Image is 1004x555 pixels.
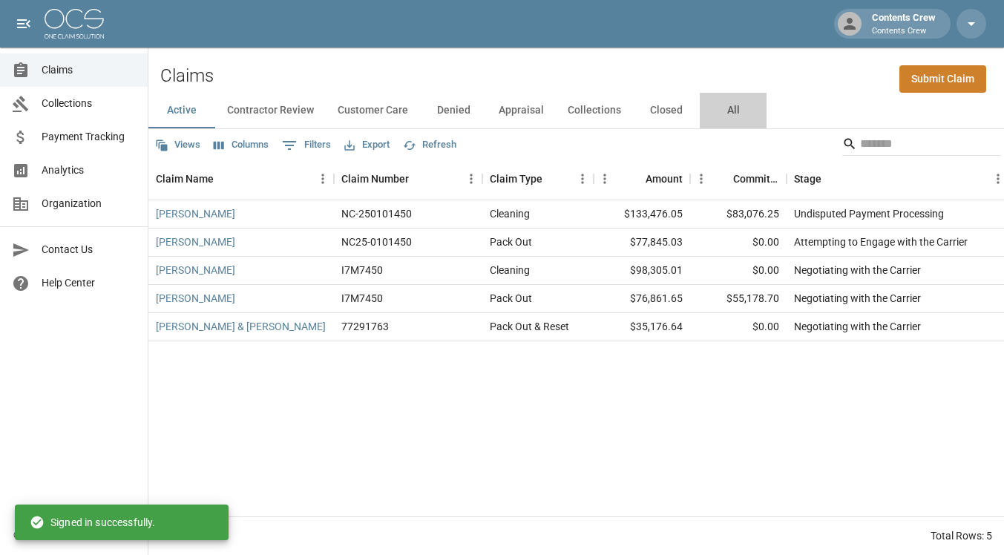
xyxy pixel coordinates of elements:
[341,206,412,221] div: NC-250101450
[409,168,430,189] button: Sort
[42,129,136,145] span: Payment Tracking
[210,134,272,157] button: Select columns
[594,257,690,285] div: $98,305.01
[156,158,214,200] div: Claim Name
[794,206,944,221] div: Undisputed Payment Processing
[215,93,326,128] button: Contractor Review
[341,234,412,249] div: NC25-0101450
[594,158,690,200] div: Amount
[700,93,767,128] button: All
[30,509,155,536] div: Signed in successfully.
[42,196,136,211] span: Organization
[690,200,787,229] div: $83,076.25
[690,313,787,341] div: $0.00
[690,158,787,200] div: Committed Amount
[399,134,460,157] button: Refresh
[594,229,690,257] div: $77,845.03
[341,291,383,306] div: I7M7450
[794,158,821,200] div: Stage
[487,93,556,128] button: Appraisal
[45,9,104,39] img: ocs-logo-white-transparent.png
[156,234,235,249] a: [PERSON_NAME]
[42,242,136,257] span: Contact Us
[594,200,690,229] div: $133,476.05
[794,263,921,277] div: Negotiating with the Carrier
[931,528,992,543] div: Total Rows: 5
[821,168,842,189] button: Sort
[312,168,334,190] button: Menu
[633,93,700,128] button: Closed
[571,168,594,190] button: Menu
[341,319,389,334] div: 77291763
[341,158,409,200] div: Claim Number
[156,263,235,277] a: [PERSON_NAME]
[646,158,683,200] div: Amount
[625,168,646,189] button: Sort
[341,263,383,277] div: I7M7450
[690,168,712,190] button: Menu
[156,319,326,334] a: [PERSON_NAME] & [PERSON_NAME]
[733,158,779,200] div: Committed Amount
[482,158,594,200] div: Claim Type
[490,206,530,221] div: Cleaning
[690,229,787,257] div: $0.00
[899,65,986,93] a: Submit Claim
[156,291,235,306] a: [PERSON_NAME]
[420,93,487,128] button: Denied
[712,168,733,189] button: Sort
[490,291,532,306] div: Pack Out
[794,319,921,334] div: Negotiating with the Carrier
[278,134,335,157] button: Show filters
[556,93,633,128] button: Collections
[594,313,690,341] div: $35,176.64
[794,291,921,306] div: Negotiating with the Carrier
[42,162,136,178] span: Analytics
[148,93,215,128] button: Active
[13,528,134,542] div: © 2025 One Claim Solution
[490,234,532,249] div: Pack Out
[214,168,234,189] button: Sort
[594,285,690,313] div: $76,861.65
[690,257,787,285] div: $0.00
[542,168,563,189] button: Sort
[341,134,393,157] button: Export
[148,158,334,200] div: Claim Name
[866,10,942,37] div: Contents Crew
[490,263,530,277] div: Cleaning
[490,158,542,200] div: Claim Type
[9,9,39,39] button: open drawer
[151,134,204,157] button: Views
[794,234,968,249] div: Attempting to Engage with the Carrier
[460,168,482,190] button: Menu
[148,93,1004,128] div: dynamic tabs
[690,285,787,313] div: $55,178.70
[842,132,1001,159] div: Search
[872,25,936,38] p: Contents Crew
[594,168,616,190] button: Menu
[160,65,214,87] h2: Claims
[326,93,420,128] button: Customer Care
[490,319,569,334] div: Pack Out & Reset
[42,275,136,291] span: Help Center
[334,158,482,200] div: Claim Number
[156,206,235,221] a: [PERSON_NAME]
[42,62,136,78] span: Claims
[42,96,136,111] span: Collections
